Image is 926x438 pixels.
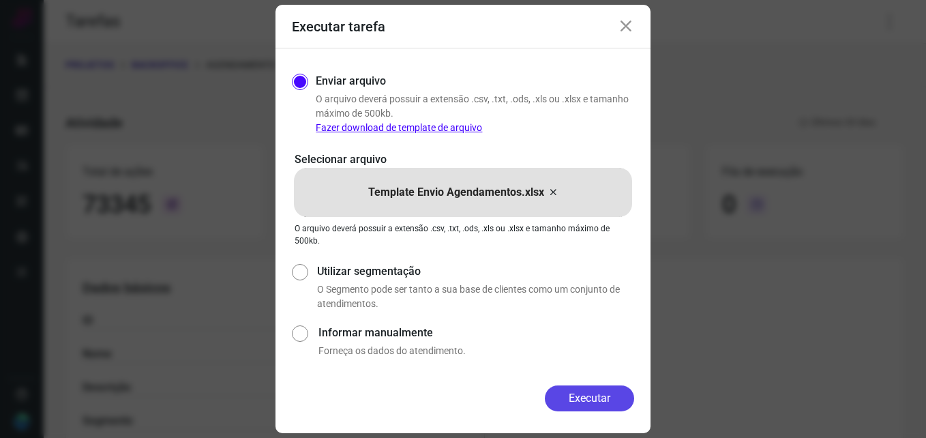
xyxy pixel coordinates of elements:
label: Utilizar segmentação [317,263,634,280]
label: Informar manualmente [318,325,634,341]
p: Template Envio Agendamentos.xlsx [368,184,544,201]
p: O arquivo deverá possuir a extensão .csv, .txt, .ods, .xls ou .xlsx e tamanho máximo de 500kb. [316,92,634,135]
a: Fazer download de template de arquivo [316,122,482,133]
h3: Executar tarefa [292,18,385,35]
label: Enviar arquivo [316,73,386,89]
p: Selecionar arquivo [295,151,631,168]
p: O Segmento pode ser tanto a sua base de clientes como um conjunto de atendimentos. [317,282,634,311]
p: O arquivo deverá possuir a extensão .csv, .txt, .ods, .xls ou .xlsx e tamanho máximo de 500kb. [295,222,631,247]
button: Executar [545,385,634,411]
p: Forneça os dados do atendimento. [318,344,634,358]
